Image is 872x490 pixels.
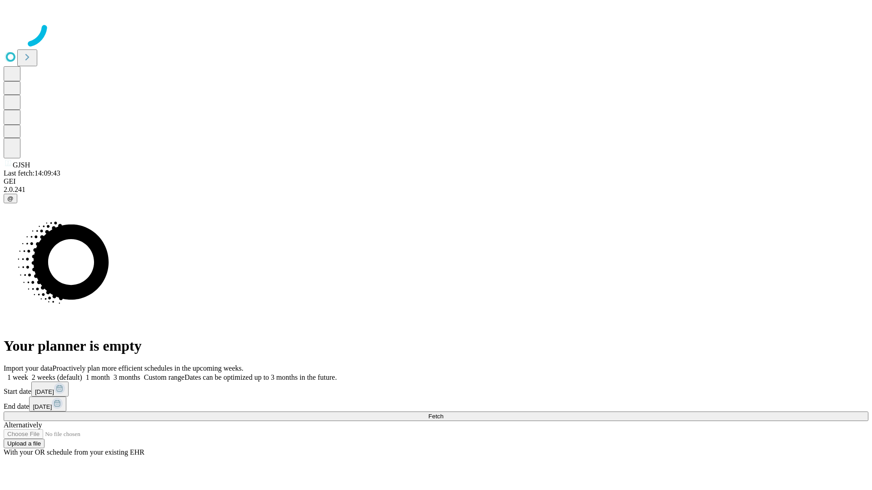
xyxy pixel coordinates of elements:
[114,373,140,381] span: 3 months
[184,373,337,381] span: Dates can be optimized up to 3 months in the future.
[31,382,69,397] button: [DATE]
[32,373,82,381] span: 2 weeks (default)
[7,195,14,202] span: @
[428,413,443,420] span: Fetch
[4,177,868,186] div: GEI
[53,364,243,372] span: Proactively plan more efficient schedules in the upcoming weeks.
[4,382,868,397] div: Start date
[4,412,868,421] button: Fetch
[4,448,144,456] span: With your OR schedule from your existing EHR
[144,373,184,381] span: Custom range
[4,194,17,203] button: @
[4,421,42,429] span: Alternatively
[4,186,868,194] div: 2.0.241
[33,403,52,410] span: [DATE]
[29,397,66,412] button: [DATE]
[35,388,54,395] span: [DATE]
[4,397,868,412] div: End date
[86,373,110,381] span: 1 month
[13,161,30,169] span: GJSH
[4,169,60,177] span: Last fetch: 14:09:43
[4,439,45,448] button: Upload a file
[7,373,28,381] span: 1 week
[4,338,868,354] h1: Your planner is empty
[4,364,53,372] span: Import your data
